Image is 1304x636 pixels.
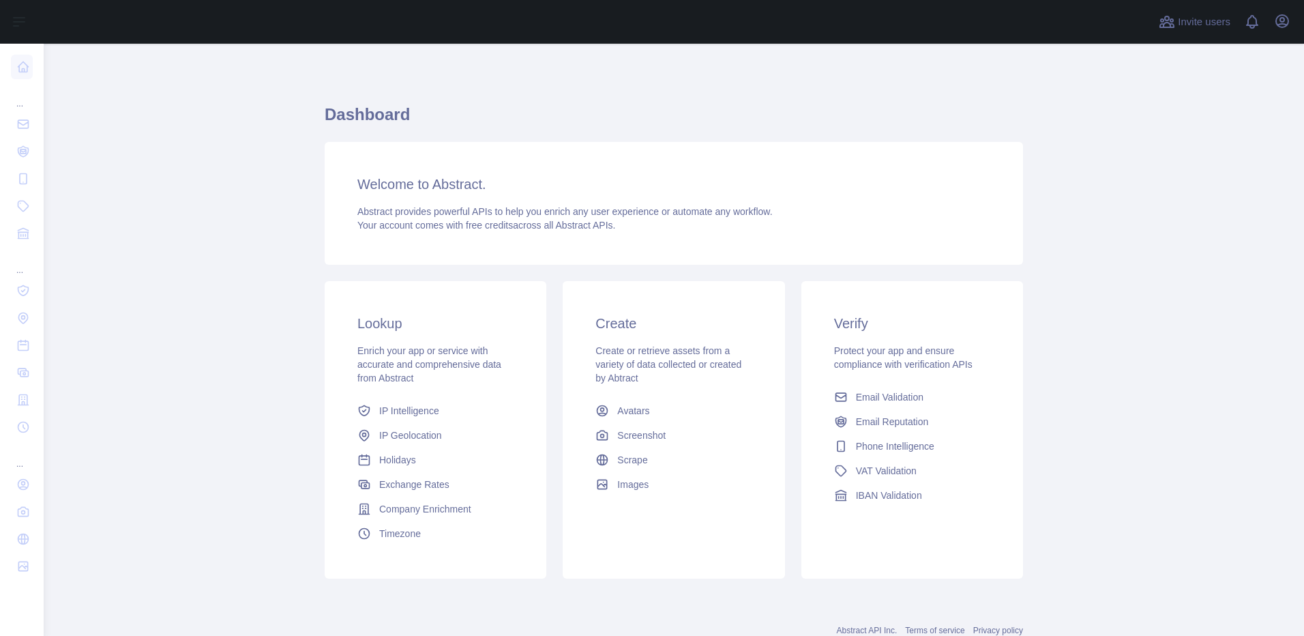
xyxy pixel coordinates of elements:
span: Scrape [617,453,647,467]
span: VAT Validation [856,464,917,478]
a: Images [590,472,757,497]
span: Email Reputation [856,415,929,429]
span: Protect your app and ensure compliance with verification APIs [834,345,973,370]
span: Your account comes with across all Abstract APIs. [357,220,615,231]
a: Abstract API Inc. [837,626,898,635]
span: Phone Intelligence [856,439,934,453]
span: Exchange Rates [379,478,449,491]
a: Phone Intelligence [829,434,996,459]
a: Terms of service [905,626,964,635]
h3: Welcome to Abstract. [357,175,990,194]
span: Email Validation [856,390,923,404]
a: Screenshot [590,423,757,448]
a: IBAN Validation [829,483,996,508]
span: Invite users [1178,14,1230,30]
h3: Create [595,314,752,333]
div: ... [11,248,33,276]
a: Holidays [352,448,519,472]
span: Abstract provides powerful APIs to help you enrich any user experience or automate any workflow. [357,206,773,217]
button: Invite users [1156,11,1233,33]
a: VAT Validation [829,459,996,483]
h3: Verify [834,314,990,333]
span: Enrich your app or service with accurate and comprehensive data from Abstract [357,345,501,384]
span: IP Intelligence [379,404,439,418]
a: IP Intelligence [352,399,519,423]
span: Holidays [379,453,416,467]
a: Exchange Rates [352,472,519,497]
a: Email Validation [829,385,996,409]
span: free credits [466,220,513,231]
a: Avatars [590,399,757,423]
span: Create or retrieve assets from a variety of data collected or created by Abtract [595,345,741,384]
span: Screenshot [617,429,666,442]
a: Timezone [352,521,519,546]
a: Privacy policy [973,626,1023,635]
span: IP Geolocation [379,429,442,442]
a: Email Reputation [829,409,996,434]
a: Company Enrichment [352,497,519,521]
span: Timezone [379,527,421,540]
span: IBAN Validation [856,489,922,502]
h1: Dashboard [325,104,1023,136]
a: IP Geolocation [352,423,519,448]
div: ... [11,442,33,469]
span: Avatars [617,404,649,418]
span: Company Enrichment [379,502,471,516]
div: ... [11,82,33,109]
a: Scrape [590,448,757,472]
span: Images [617,478,649,491]
h3: Lookup [357,314,514,333]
